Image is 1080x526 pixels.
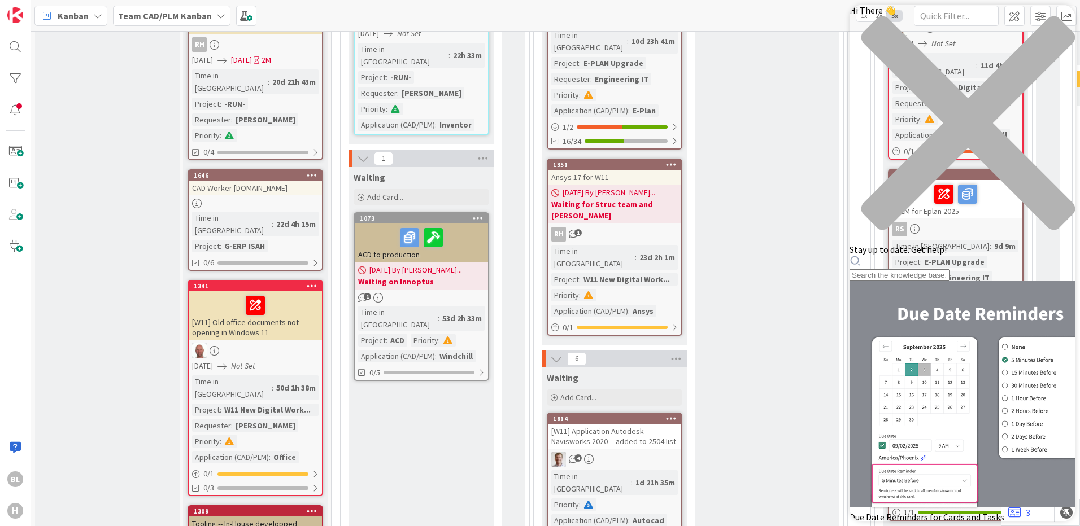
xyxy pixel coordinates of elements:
div: 1814 [548,414,681,424]
div: RH [548,227,681,242]
div: [W11] Old office documents not opening in Windows 11 [189,291,322,340]
div: Project [551,273,579,286]
div: Time in [GEOGRAPHIC_DATA] [192,69,268,94]
div: Time in [GEOGRAPHIC_DATA] [358,43,448,68]
a: 1341[W11] Old office documents not opening in Windows 11RK[DATE]Not SetTime in [GEOGRAPHIC_DATA]:... [188,280,323,496]
div: Time in [GEOGRAPHIC_DATA] [551,470,631,495]
div: BL [7,471,23,487]
span: Add Card... [560,392,596,402]
span: 0/3 [203,482,214,494]
span: : [448,49,450,62]
span: 0/6 [203,257,214,269]
div: Application (CAD/PLM) [358,119,435,131]
a: 1073ACD to production[DATE] By [PERSON_NAME]...Waiting on InnoptusTime in [GEOGRAPHIC_DATA]:53d 2... [354,212,489,381]
span: : [438,312,439,325]
span: 1 [574,229,582,236]
span: [DATE] By [PERSON_NAME]... [369,264,462,276]
div: ACD to production [355,223,488,262]
span: 0/4 [203,146,214,158]
span: [DATE] [358,28,379,40]
span: 1 / 2 [563,121,573,133]
div: 1073 [355,213,488,223]
span: : [628,305,630,317]
div: Project [192,98,220,110]
div: Inventor [437,119,474,131]
div: RH [192,37,207,52]
div: [PERSON_NAME] [233,113,298,126]
div: 10d 23h 41m [629,35,678,47]
span: : [579,89,581,101]
span: : [579,273,581,286]
span: 0 / 1 [203,468,214,480]
div: 1/2 [548,120,681,134]
img: BO [551,452,566,467]
div: 1341[W11] Old office documents not opening in Windows 11 [189,281,322,340]
div: Project [358,71,386,84]
div: -RUN- [221,98,248,110]
div: Application (CAD/PLM) [192,451,269,463]
div: 1814 [553,415,681,423]
div: E-PLAN Upgrade [581,57,646,69]
div: 1341 [194,282,322,290]
div: ACD [387,334,407,347]
a: 1351Ansys 17 for W11[DATE] By [PERSON_NAME]...Waiting for Struc team and [PERSON_NAME]RHTime in [... [547,159,682,336]
div: 20d 21h 43m [269,76,319,88]
span: : [627,35,629,47]
div: CAD Worker [DOMAIN_NAME] [189,181,322,195]
div: -RUN- [387,71,414,84]
span: : [272,218,273,230]
span: : [386,103,387,115]
div: 1646 [194,172,322,179]
div: Application (CAD/PLM) [358,350,435,362]
div: 2M [262,54,271,66]
div: [W11] Application Autodesk Navisworks 2020 -- added to 2504 list [548,424,681,449]
span: Support [24,2,51,15]
div: Windchill [437,350,476,362]
div: 1073 [360,214,488,222]
div: [PERSON_NAME] [399,87,464,99]
span: : [631,476,633,489]
span: 0/5 [369,367,380,379]
div: H [7,503,23,519]
div: RH [189,37,322,52]
i: Not Set [231,361,255,371]
span: : [231,113,233,126]
span: : [268,76,269,88]
div: 1309 [194,507,322,515]
span: : [628,104,630,117]
span: Waiting [354,172,385,183]
a: 1646CAD Worker [DOMAIN_NAME]Time in [GEOGRAPHIC_DATA]:22d 4h 15mProject:G-ERP ISAH0/6 [188,169,323,271]
a: Update SIMIT license 11.3RH[DATE][DATE]2MTime in [GEOGRAPHIC_DATA]:20d 21h 43mProject:-RUN-Reques... [188,8,323,160]
div: BO [548,452,681,467]
span: Waiting [547,372,578,383]
span: : [220,98,221,110]
span: : [269,451,271,463]
div: 53d 2h 33m [439,312,485,325]
div: Time in [GEOGRAPHIC_DATA] [358,306,438,331]
div: Engineering IT [592,73,651,85]
span: : [579,289,581,301]
div: 1646 [189,170,322,181]
div: 0/1 [548,321,681,335]
div: 0/1 [189,467,322,481]
span: : [220,404,221,416]
span: 4 [574,454,582,462]
span: [DATE] [231,54,252,66]
div: 1d 21h 35m [633,476,678,489]
span: : [435,119,437,131]
div: Priority [551,289,579,301]
div: RH [551,227,566,242]
span: : [397,87,399,99]
span: : [635,251,637,264]
span: : [435,350,437,362]
div: 50d 1h 38m [273,382,319,394]
div: Office [271,451,299,463]
span: 1 [374,152,393,165]
div: Priority [192,129,220,142]
span: : [386,334,387,347]
img: Visit kanbanzone.com [7,7,23,23]
span: 16/34 [563,135,581,147]
div: [PERSON_NAME] [233,419,298,432]
div: 1309 [189,506,322,516]
div: 1646CAD Worker [DOMAIN_NAME] [189,170,322,195]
